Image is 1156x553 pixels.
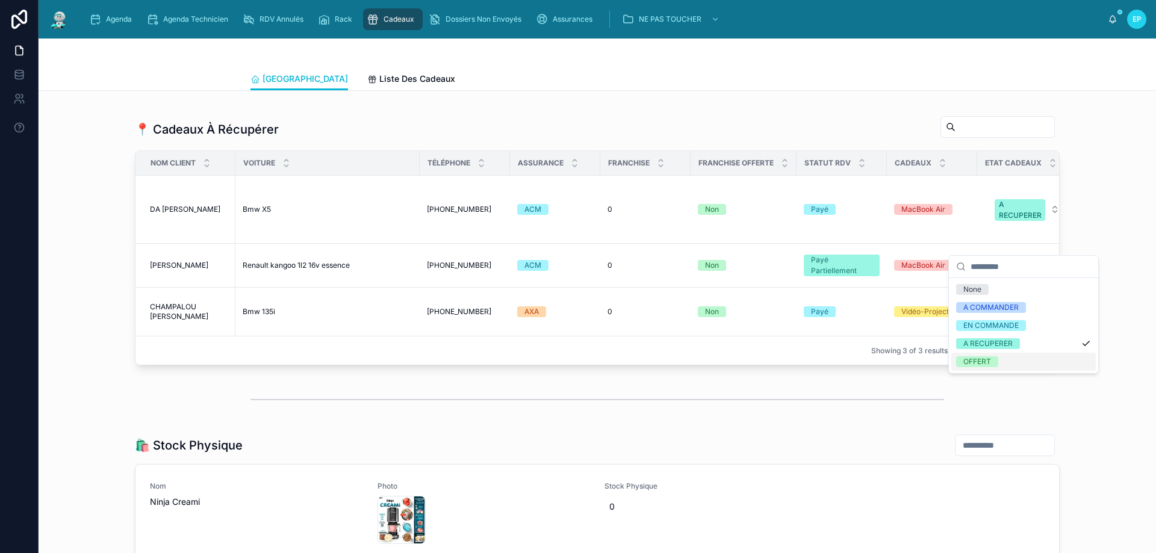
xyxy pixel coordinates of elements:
[705,306,719,317] div: Non
[427,205,503,214] a: [PHONE_NUMBER]
[804,204,880,215] a: Payé
[608,261,612,270] span: 0
[901,204,945,215] div: MacBook Air
[384,14,414,24] span: Cadeaux
[804,158,851,168] span: Statut RDV
[705,204,719,215] div: Non
[963,302,1019,313] div: A COMMANDER
[811,306,828,317] div: Payé
[963,356,991,367] div: OFFERT
[705,260,719,271] div: Non
[553,14,592,24] span: Assurances
[243,158,275,168] span: Voiture
[984,249,1070,282] a: Select Button
[427,158,470,168] span: Téléphone
[949,278,1098,373] div: Suggestions
[243,261,350,270] span: Renault kangoo 1l2 16v essence
[963,284,981,295] div: None
[517,204,593,215] a: ACM
[378,481,591,491] span: Photo
[895,158,931,168] span: Cadeaux
[901,260,945,271] div: MacBook Air
[427,307,491,317] span: [PHONE_NUMBER]
[811,204,828,215] div: Payé
[367,68,455,92] a: Liste Des Cadeaux
[804,255,880,276] a: Payé Partiellement
[985,158,1042,168] span: Etat Cadeaux
[135,121,279,138] h1: 📍 Cadeaux À Récupérer
[999,199,1042,221] div: A RECUPERER
[150,481,363,491] span: Nom
[604,481,818,491] span: Stock Physique
[524,260,541,271] div: ACM
[985,249,1069,282] button: Select Button
[446,14,521,24] span: Dossiers Non Envoyés
[239,8,312,30] a: RDV Annulés
[243,261,412,270] a: Renault kangoo 1l2 16v essence
[963,338,1013,349] div: A RECUPERER
[243,307,412,317] a: Bmw 135i
[698,306,789,317] a: Non
[639,14,701,24] span: NE PAS TOUCHER
[379,73,455,85] span: Liste Des Cadeaux
[532,8,601,30] a: Assurances
[150,496,363,508] span: Ninja Creami
[243,307,275,317] span: Bmw 135i
[425,8,530,30] a: Dossiers Non Envoyés
[524,306,539,317] div: AXA
[894,204,970,215] a: MacBook Air
[243,205,412,214] a: Bmw X5
[901,306,960,317] div: Vidéo-Projecteur
[79,6,1108,32] div: scrollable content
[150,205,228,214] a: DA [PERSON_NAME]
[609,501,813,513] span: 0
[427,261,503,270] a: [PHONE_NUMBER]
[250,68,348,91] a: [GEOGRAPHIC_DATA]
[963,320,1019,331] div: EN COMMANDE
[259,14,303,24] span: RDV Annulés
[524,204,541,215] div: ACM
[427,205,491,214] span: [PHONE_NUMBER]
[871,346,948,356] span: Showing 3 of 3 results
[984,193,1070,226] a: Select Button
[48,10,70,29] img: App logo
[243,205,271,214] span: Bmw X5
[143,8,237,30] a: Agenda Technicien
[608,307,612,317] span: 0
[363,8,423,30] a: Cadeaux
[517,260,593,271] a: ACM
[150,302,228,321] a: CHAMPALOU [PERSON_NAME]
[698,158,774,168] span: Franchise Offerte
[804,306,880,317] a: Payé
[263,73,348,85] span: [GEOGRAPHIC_DATA]
[698,260,789,271] a: Non
[608,205,612,214] span: 0
[894,260,970,271] a: MacBook Air
[427,307,503,317] a: [PHONE_NUMBER]
[427,261,491,270] span: [PHONE_NUMBER]
[608,158,650,168] span: Franchise
[618,8,726,30] a: NE PAS TOUCHER
[517,306,593,317] a: AXA
[698,204,789,215] a: Non
[608,307,683,317] a: 0
[106,14,132,24] span: Agenda
[314,8,361,30] a: Rack
[151,158,196,168] span: Nom Client
[608,261,683,270] a: 0
[811,255,872,276] div: Payé Partiellement
[335,14,352,24] span: Rack
[150,205,220,214] span: DA [PERSON_NAME]
[135,437,243,454] h1: 🛍️ Stock Physique
[150,261,228,270] a: [PERSON_NAME]
[163,14,228,24] span: Agenda Technicien
[985,193,1069,226] button: Select Button
[608,205,683,214] a: 0
[85,8,140,30] a: Agenda
[150,261,208,270] span: [PERSON_NAME]
[894,306,970,317] a: Vidéo-Projecteur
[518,158,564,168] span: Assurance
[1133,14,1142,24] span: EP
